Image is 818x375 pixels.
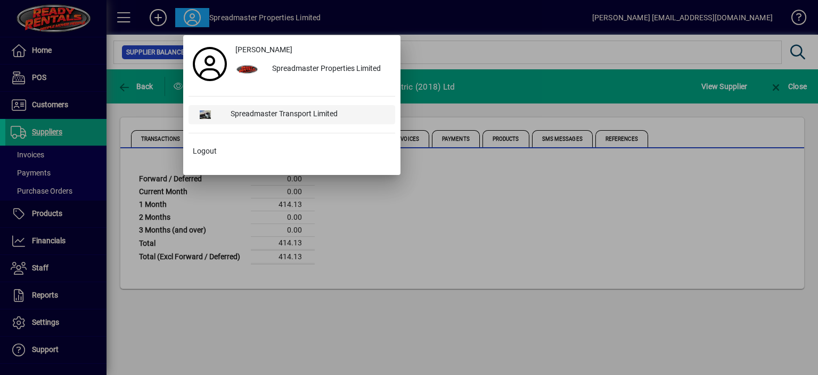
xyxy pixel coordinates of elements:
[193,146,217,157] span: Logout
[264,60,395,79] div: Spreadmaster Properties Limited
[189,105,395,124] button: Spreadmaster Transport Limited
[235,44,292,55] span: [PERSON_NAME]
[231,41,395,60] a: [PERSON_NAME]
[189,54,231,74] a: Profile
[189,142,395,161] button: Logout
[231,60,395,79] button: Spreadmaster Properties Limited
[222,105,395,124] div: Spreadmaster Transport Limited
